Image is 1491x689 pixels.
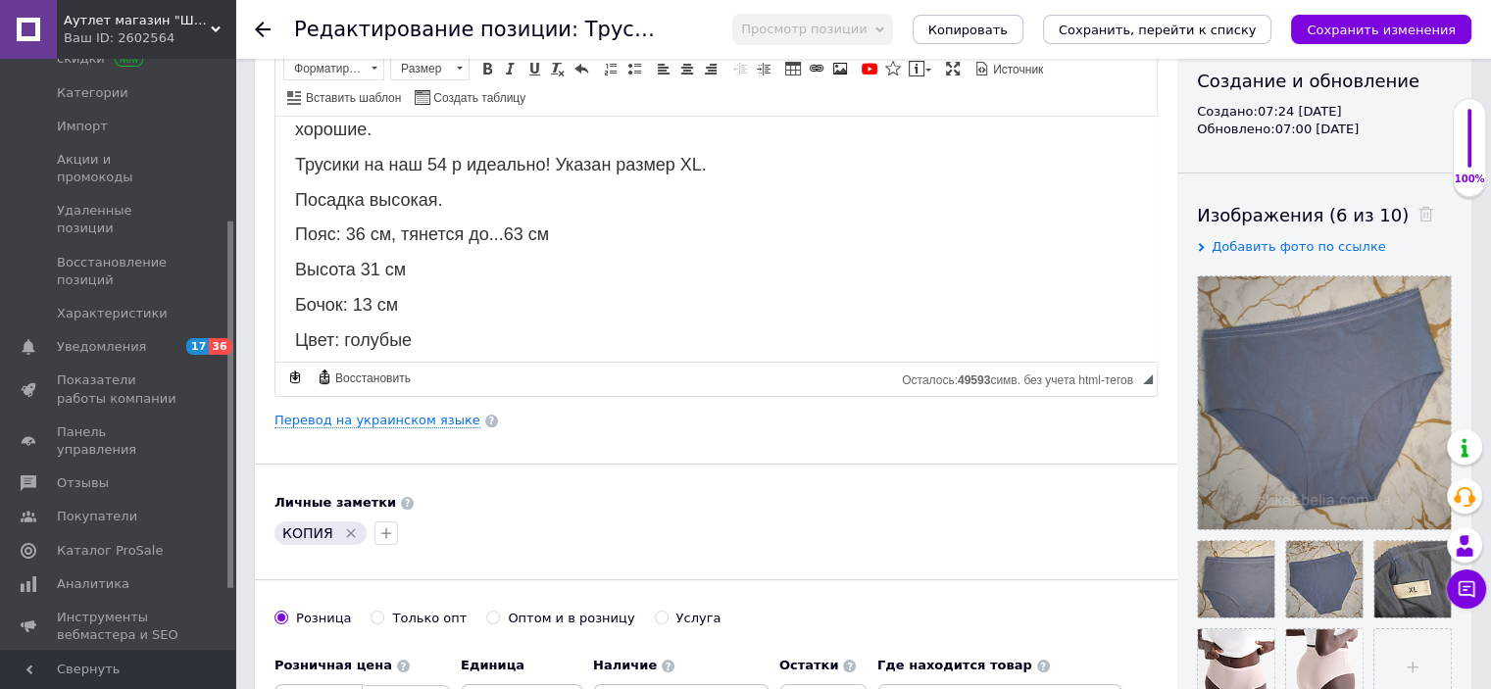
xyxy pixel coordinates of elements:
div: Оптом и в розницу [508,610,634,627]
a: Восстановить [314,367,414,388]
button: Сохранить, перейти к списку [1043,15,1272,44]
div: Вернуться назад [255,22,271,37]
a: Создать таблицу [412,86,528,108]
a: Отменить (Ctrl+Z) [571,58,592,79]
b: Наличие [593,658,657,672]
b: Личные заметки [274,495,396,510]
a: Вставить / удалить нумерованный список [600,58,621,79]
a: Развернуть [942,58,964,79]
a: Уменьшить отступ [729,58,751,79]
a: Вставить шаблон [284,86,404,108]
span: Размер [391,58,450,79]
span: Цвет: голубые [20,214,136,233]
b: Где находится товар [877,658,1032,672]
span: Добавить фото по ссылке [1212,239,1386,254]
span: Аутлет магазин "Шкаф белья" [64,12,211,29]
span: Аналитика [57,575,129,593]
i: Сохранить изменения [1307,23,1456,37]
a: Источник [971,58,1046,79]
span: Каталог ProSale [57,542,163,560]
a: Добавить видео с YouTube [859,58,880,79]
b: Единица [461,658,524,672]
a: Изображение [829,58,851,79]
div: Изображения (6 из 10) [1197,203,1452,227]
span: Импорт [57,118,108,135]
div: Создано: 07:24 [DATE] [1197,103,1452,121]
span: КОПИЯ [282,525,333,541]
svg: Удалить метку [343,525,359,541]
span: Покупатели [57,508,137,525]
span: Восстановление позиций [57,254,181,289]
span: Вставить шаблон [303,90,401,107]
div: Подсчет символов [902,369,1143,387]
span: Акции и промокоды [57,151,181,186]
div: 100% [1454,172,1485,186]
span: Посадка высокая. [20,74,168,93]
div: Обновлено: 07:00 [DATE] [1197,121,1452,138]
button: Копировать [913,15,1023,44]
span: Восстановить [332,370,411,387]
a: Убрать форматирование [547,58,569,79]
iframe: Визуальный текстовый редактор, ECAAC579-9A39-49D7-B586-ADD405B61B6D [275,117,1157,362]
a: Перевод на украинском языке [274,413,480,428]
a: По правому краю [700,58,721,79]
a: Размер [390,57,470,80]
a: Курсив (Ctrl+I) [500,58,522,79]
a: Подчеркнутый (Ctrl+U) [523,58,545,79]
span: Источник [990,62,1043,78]
div: Создание и обновление [1197,69,1452,93]
span: Показатели работы компании [57,371,181,407]
a: Вставить/Редактировать ссылку (Ctrl+L) [806,58,827,79]
span: Инструменты вебмастера и SEO [57,609,181,644]
span: Характеристики [57,305,168,322]
div: Только опт [392,610,467,627]
span: Уведомления [57,338,146,356]
a: Вставить иконку [882,58,904,79]
a: Форматирование [283,57,384,80]
div: Розница [296,610,351,627]
span: Трусики на наш 54 р идеально! Указан размер XL. [20,38,431,58]
button: Чат с покупателем [1447,569,1486,609]
span: Перетащите для изменения размера [1143,374,1153,384]
a: Увеличить отступ [753,58,774,79]
a: Вставить / удалить маркированный список [623,58,645,79]
a: Таблица [782,58,804,79]
span: Копировать [928,23,1008,37]
a: Сделать резервную копию сейчас [284,367,306,388]
span: Категории [57,84,128,102]
span: Панель управления [57,423,181,459]
button: Сохранить изменения [1291,15,1471,44]
div: Ваш ID: 2602564 [64,29,235,47]
span: Отзывы [57,474,109,492]
span: 17 [186,338,209,355]
a: По левому краю [653,58,674,79]
a: Полужирный (Ctrl+B) [476,58,498,79]
a: По центру [676,58,698,79]
b: Розничная цена [274,658,392,672]
span: 49593 [958,373,990,387]
div: Услуга [676,610,721,627]
span: Просмотр позиции [741,22,867,36]
span: Бочок: 13 см [20,178,123,198]
span: Высота 31 см [20,143,130,163]
span: Удаленные позиции [57,202,181,237]
a: Вставить сообщение [906,58,934,79]
span: 36 [209,338,231,355]
i: Сохранить, перейти к списку [1059,23,1257,37]
b: Остатки [779,658,839,672]
span: Форматирование [284,58,365,79]
h1: Редактирование позиции: Трусики высокие 54-56 р XL C&A Хлопок Слип [294,18,1085,41]
span: Пояс: 36 см, тянется до...63 см [20,108,273,127]
div: 100% Качество заполнения [1453,98,1486,197]
span: Создать таблицу [430,90,525,107]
